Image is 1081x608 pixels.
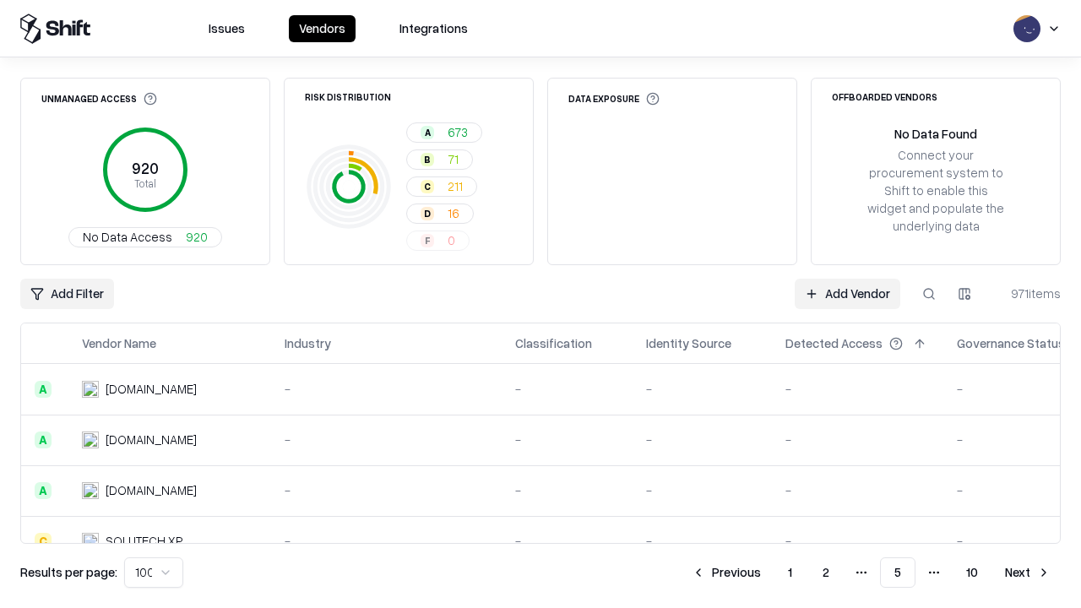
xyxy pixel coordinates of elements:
[894,125,977,143] div: No Data Found
[35,533,52,550] div: C
[106,431,197,448] div: [DOMAIN_NAME]
[809,557,843,588] button: 2
[880,557,915,588] button: 5
[421,153,434,166] div: B
[953,557,991,588] button: 10
[646,532,758,550] div: -
[515,334,592,352] div: Classification
[866,146,1006,236] div: Connect your procurement system to Shift to enable this widget and populate the underlying data
[20,279,114,309] button: Add Filter
[106,532,183,550] div: SOLUTECH XP
[785,431,930,448] div: -
[106,380,197,398] div: [DOMAIN_NAME]
[993,285,1061,302] div: 971 items
[421,180,434,193] div: C
[682,557,1061,588] nav: pagination
[448,204,459,222] span: 16
[515,532,619,550] div: -
[285,334,331,352] div: Industry
[35,482,52,499] div: A
[35,432,52,448] div: A
[646,334,731,352] div: Identity Source
[995,557,1061,588] button: Next
[83,228,172,246] span: No Data Access
[285,481,488,499] div: -
[568,92,660,106] div: Data Exposure
[35,381,52,398] div: A
[82,482,99,499] img: impact-xm.com
[785,334,883,352] div: Detected Access
[957,334,1065,352] div: Governance Status
[389,15,478,42] button: Integrations
[832,92,937,101] div: Offboarded Vendors
[406,204,474,224] button: D16
[421,207,434,220] div: D
[406,149,473,170] button: B71
[305,92,391,101] div: Risk Distribution
[68,227,222,247] button: No Data Access920
[785,380,930,398] div: -
[82,334,156,352] div: Vendor Name
[785,532,930,550] div: -
[646,481,758,499] div: -
[448,123,468,141] span: 673
[682,557,771,588] button: Previous
[285,532,488,550] div: -
[132,159,159,177] tspan: 920
[82,381,99,398] img: officelibations.com
[82,533,99,550] img: SOLUTECH XP
[646,431,758,448] div: -
[448,177,463,195] span: 211
[186,228,208,246] span: 920
[774,557,806,588] button: 1
[134,176,156,190] tspan: Total
[285,380,488,398] div: -
[106,481,197,499] div: [DOMAIN_NAME]
[198,15,255,42] button: Issues
[421,126,434,139] div: A
[795,279,900,309] a: Add Vendor
[20,563,117,581] p: Results per page:
[289,15,356,42] button: Vendors
[406,176,477,197] button: C211
[406,122,482,143] button: A673
[285,431,488,448] div: -
[82,432,99,448] img: nixonpeabody.com
[448,150,459,168] span: 71
[515,481,619,499] div: -
[646,380,758,398] div: -
[41,92,157,106] div: Unmanaged Access
[515,380,619,398] div: -
[785,481,930,499] div: -
[515,431,619,448] div: -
